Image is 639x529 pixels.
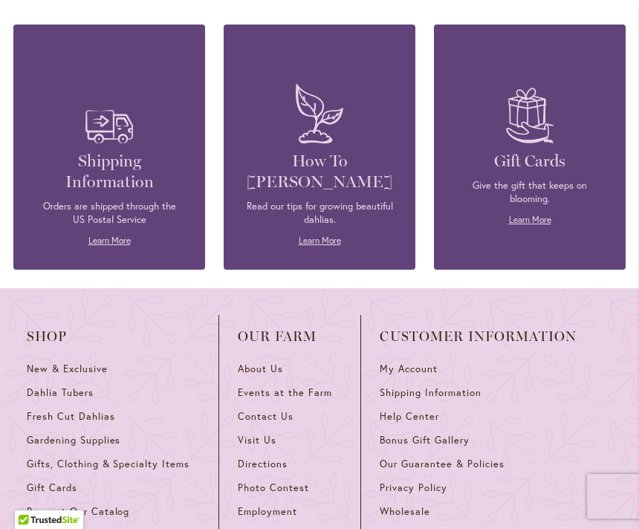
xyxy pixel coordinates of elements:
[36,200,183,227] p: Orders are shipped through the US Postal Service
[380,410,439,423] span: Help Center
[27,329,200,344] span: Shop
[238,434,276,447] span: Visit Us
[27,458,189,470] span: Gifts, Clothing & Specialty Items
[456,179,603,206] p: Give the gift that keeps on blooming.
[246,151,393,192] h4: How To [PERSON_NAME]
[456,151,603,172] h4: Gift Cards
[246,200,393,227] p: Read our tips for growing beautiful dahlias.
[380,329,577,344] span: Customer Information
[27,434,120,447] span: Gardening Supplies
[380,434,469,447] span: Bonus Gift Gallery
[238,363,283,375] span: About Us
[238,386,331,399] span: Events at the Farm
[299,235,341,246] a: Learn More
[88,235,131,246] a: Learn More
[380,458,504,470] span: Our Guarantee & Policies
[380,363,438,375] span: My Account
[36,151,183,192] h4: Shipping Information
[238,458,288,470] span: Directions
[27,363,108,375] span: New & Exclusive
[509,214,551,225] a: Learn More
[238,329,342,344] span: Our Farm
[27,410,115,423] span: Fresh Cut Dahlias
[238,410,293,423] span: Contact Us
[27,386,94,399] span: Dahlia Tubers
[380,386,481,399] span: Shipping Information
